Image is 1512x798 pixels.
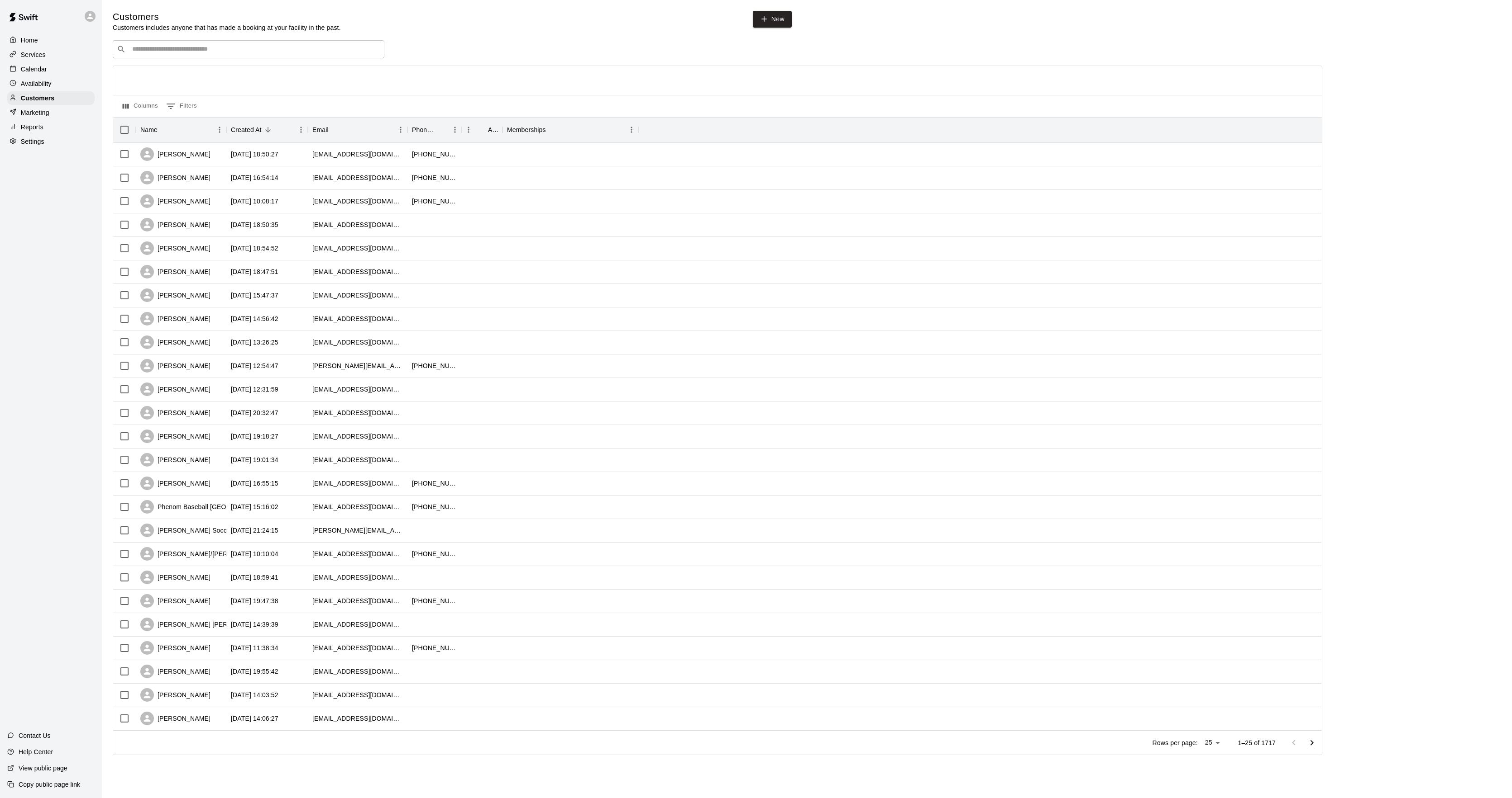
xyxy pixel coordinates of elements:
button: Menu [394,123,407,137]
div: 2025-09-18 16:54:14 [231,173,278,182]
p: 1–25 of 1717 [1238,738,1276,747]
button: Menu [625,123,638,137]
div: +15162723398 [412,596,457,605]
div: [PERSON_NAME] [PERSON_NAME] [140,618,265,631]
div: Age [488,117,498,142]
div: fct16@aol.com [312,291,403,300]
div: abianco28@icloud.com [312,408,403,417]
p: Services [21,50,46,59]
div: 2025-09-12 16:55:15 [231,479,278,488]
div: 2025-09-08 19:47:38 [231,596,278,605]
a: Services [7,48,95,61]
a: New [753,11,792,28]
div: Memberships [502,117,638,142]
p: Help Center [19,747,53,756]
div: [PERSON_NAME]/[PERSON_NAME] [140,547,265,561]
div: [PERSON_NAME] [140,147,211,161]
div: rimlercarol@gmail.com [312,620,403,629]
div: [PERSON_NAME] [140,641,211,655]
div: Phone Number [412,117,435,142]
div: hugo@thesoccerteam.com [312,526,403,535]
div: harrypackman16@gmail.com [312,573,403,582]
div: [PERSON_NAME] [140,265,211,279]
button: Menu [462,123,475,137]
div: [PERSON_NAME] [140,712,211,725]
div: Created At [226,117,308,142]
a: Calendar [7,62,95,76]
a: Availability [7,77,95,90]
div: [PERSON_NAME] [140,218,211,231]
div: [PERSON_NAME] [140,288,211,302]
div: mbuderman2002@yahoo.com [312,549,403,558]
h5: Customers [113,11,341,23]
p: Settings [21,137,44,146]
div: [PERSON_NAME] [140,430,211,443]
div: 2025-09-09 18:59:41 [231,573,278,582]
p: Reports [21,123,43,132]
div: Phone Number [407,117,462,142]
div: catcherkeeperllc@gmail.com [312,690,403,699]
div: canariomatthew947@gmail.com [312,432,403,441]
div: 2025-09-14 15:47:37 [231,291,278,300]
button: Menu [294,123,308,137]
div: [PERSON_NAME] [140,194,211,208]
div: stevephenomny@gmail.com [312,502,403,511]
p: Copy public page link [19,780,80,789]
div: csioukas@bridgeviewcorp.com [312,220,403,229]
div: 2025-09-11 21:24:15 [231,526,278,535]
div: placeholder@gmail.com [312,714,403,723]
div: [PERSON_NAME] Soccer [140,524,233,537]
p: Calendar [21,65,47,74]
div: [PERSON_NAME] [140,571,211,584]
p: Customers [21,94,54,103]
div: 2025-09-07 19:55:42 [231,667,278,676]
a: Home [7,33,95,47]
div: [PERSON_NAME] [140,382,211,396]
div: 2025-09-13 12:31:59 [231,385,278,394]
div: jackderosa626@icloud.com [312,455,403,464]
div: Name [140,117,158,142]
a: Marketing [7,106,95,119]
div: micahelkbrooks76@gmail.com [312,667,403,676]
button: Menu [448,123,462,137]
div: +16315752396 [412,479,457,488]
p: Availability [21,79,52,88]
div: 2025-09-12 19:18:27 [231,432,278,441]
div: messinastephanie@yahoo.com [312,479,403,488]
div: 2025-09-13 12:54:47 [231,361,278,370]
div: 2025-09-13 14:56:42 [231,314,278,323]
div: 2025-09-10 10:10:04 [231,549,278,558]
div: Phenom Baseball [GEOGRAPHIC_DATA] [140,500,277,514]
button: Menu [213,123,226,137]
div: [PERSON_NAME] [140,477,211,490]
div: 2025-09-18 18:50:27 [231,150,278,159]
div: 2025-09-16 18:54:52 [231,244,278,253]
div: [PERSON_NAME] [140,665,211,678]
button: Sort [475,123,488,136]
div: 2025-09-12 20:32:47 [231,408,278,417]
div: [PERSON_NAME] [140,406,211,420]
div: Age [462,117,502,142]
div: mnmblack@gmail.com [312,244,403,253]
p: View public page [19,764,67,773]
div: john.brands@aol.com [312,361,403,370]
a: Settings [7,135,95,148]
a: Customers [7,91,95,105]
div: mdegaf1727@gmail.com [312,267,403,276]
div: bobbybones60@verizon.net [312,643,403,652]
div: [PERSON_NAME] [140,688,211,702]
div: 25 [1201,736,1224,749]
div: 2025-09-16 18:47:51 [231,267,278,276]
p: Customers includes anyone that has made a booking at your facility in the past. [113,23,341,32]
div: kateriola64@gmail.com [312,173,403,182]
div: Name [136,117,226,142]
div: +19172391542 [412,150,457,159]
div: 2025-09-08 11:38:34 [231,643,278,652]
div: +13477393738 [412,197,457,206]
div: 2025-09-12 19:01:34 [231,455,278,464]
div: 2024-10-07 14:06:27 [231,714,278,723]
